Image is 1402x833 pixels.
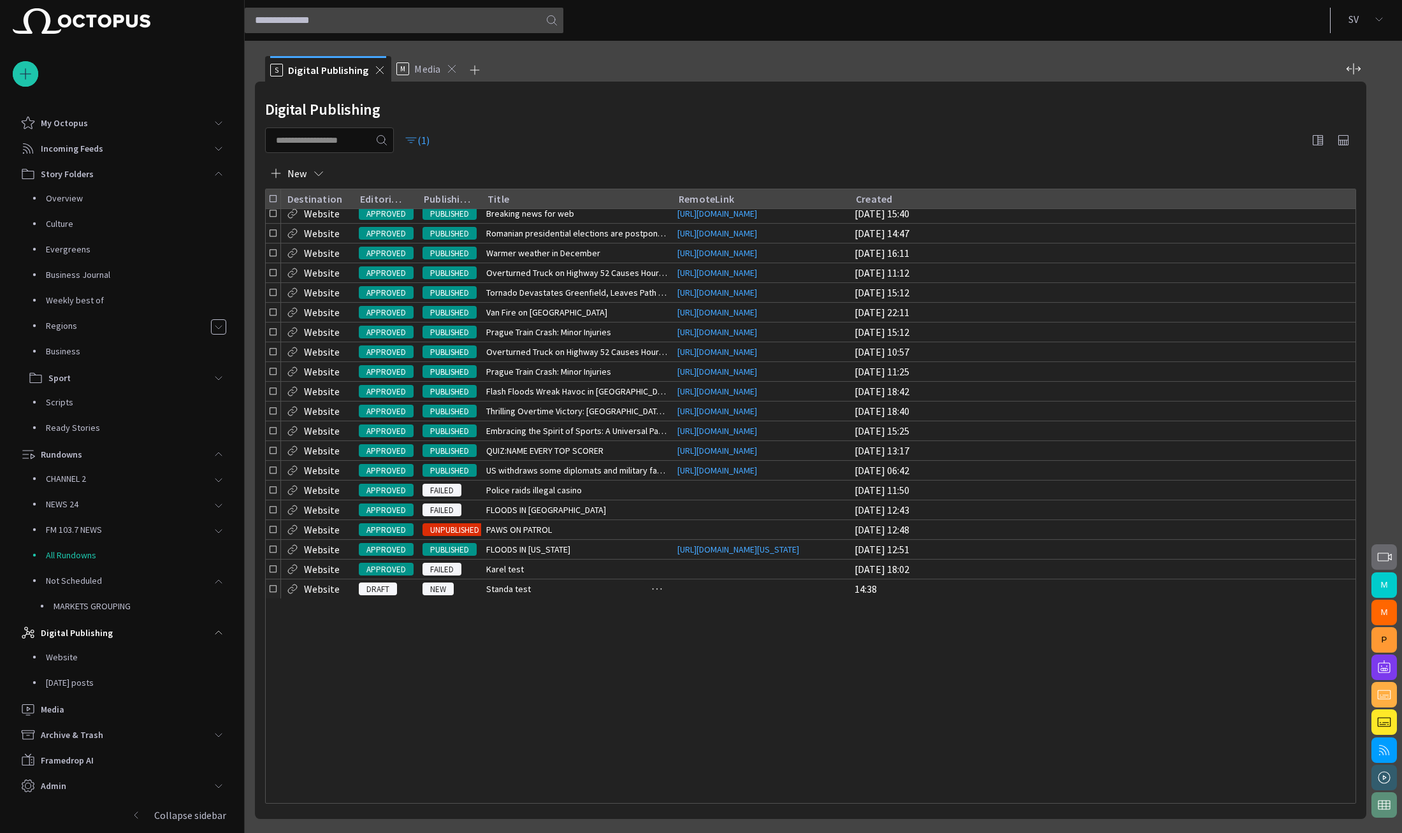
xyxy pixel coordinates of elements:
p: All Rundowns [46,549,231,561]
div: 06/04 15:25 [855,424,909,438]
div: Website [20,646,231,671]
span: Overturned Truck on Highway 52 Causes Hours-Long Traffic Cha [486,345,667,358]
button: M [1371,572,1397,598]
span: US withdraws some diplomats and military families from Middl [486,464,667,477]
button: Collapse sidebar [13,802,231,828]
p: Website [304,403,340,419]
img: Octopus News Room [13,8,150,34]
span: APPROVED [359,307,414,319]
span: APPROVED [359,247,414,260]
span: APPROVED [359,287,414,300]
span: APPROVED [359,326,414,339]
a: [URL][DOMAIN_NAME][US_STATE] [672,543,804,556]
p: Website [304,206,340,221]
p: Website [304,226,340,241]
p: NEWS 24 [46,498,206,511]
span: PUBLISHED [423,544,477,556]
p: Website [304,542,340,557]
span: APPROVED [359,228,414,240]
span: NEW [423,583,454,596]
p: S [270,64,283,76]
div: 04/02 15:12 [855,325,909,339]
div: Weekly best of [20,289,231,314]
span: Media [414,62,440,75]
span: APPROVED [359,563,414,576]
span: Karel test [486,563,524,576]
div: 05/08 12:48 [855,523,909,537]
div: 21/01 11:12 [855,266,909,280]
div: Title [488,192,509,205]
p: Media [41,703,64,716]
p: Overview [46,192,231,205]
a: [URL][DOMAIN_NAME] [672,444,762,457]
p: CHANNEL 2 [46,472,206,485]
p: Evergreens [46,243,231,256]
p: S V [1348,11,1359,27]
span: Warmer weather in December [486,247,600,259]
div: 12/06 06:42 [855,463,909,477]
span: UNPUBLISHED [423,524,487,537]
a: [URL][DOMAIN_NAME] [672,266,762,279]
span: Van Fire on Main Street [486,306,607,319]
a: [URL][DOMAIN_NAME] [672,464,762,477]
div: 05/09 18:02 [855,562,909,576]
p: Website [304,384,340,399]
h2: Digital Publishing [265,101,380,119]
div: 05/08 12:51 [855,542,909,556]
span: Tornado Devastates Greenfield, Leaves Path of Destruction [486,286,667,299]
p: MARKETS GROUPING [54,600,231,612]
span: Digital Publishing [288,64,368,76]
span: PUBLISHED [423,247,477,260]
button: New [265,162,329,185]
p: Website [304,522,340,537]
div: Ready Stories [20,416,231,442]
p: Website [304,344,340,359]
span: APPROVED [359,524,414,537]
div: 02/07 11:50 [855,483,909,497]
p: Business Journal [46,268,231,281]
p: Website [304,463,340,478]
p: Digital Publishing [41,627,113,639]
span: PUBLISHED [423,307,477,319]
div: Evergreens [20,238,231,263]
span: APPROVED [359,267,414,280]
p: Website [304,324,340,340]
div: All Rundowns [20,544,231,569]
p: Website [304,561,340,577]
p: Website [304,265,340,280]
div: 05/08 12:43 [855,503,909,517]
a: [URL][DOMAIN_NAME] [672,385,762,398]
div: Framedrop AI [13,748,231,773]
p: Not Scheduled [46,574,206,587]
span: PUBLISHED [423,326,477,339]
p: Website [304,305,340,320]
span: Prague Train Crash: Minor Injuries [486,365,611,378]
p: FM 103.7 NEWS [46,523,206,536]
span: APPROVED [359,425,414,438]
a: [URL][DOMAIN_NAME] [672,326,762,338]
span: Standa test [486,583,531,595]
a: [URL][DOMAIN_NAME] [672,405,762,417]
span: Police raids illegal casino [486,484,582,496]
span: APPROVED [359,405,414,418]
div: Overview [20,187,231,212]
p: Website [304,581,340,597]
span: APPROVED [359,346,414,359]
div: 21/01 15:12 [855,286,909,300]
div: Culture [20,212,231,238]
div: 10/12/2024 14:47 [855,226,909,240]
p: Ready Stories [46,421,231,434]
span: Embracing the Spirit of Sports: A Universal Passion [486,424,667,437]
span: FAILED [423,484,461,497]
a: [URL][DOMAIN_NAME] [672,345,762,358]
a: [URL][DOMAIN_NAME] [672,306,762,319]
p: M [396,62,409,75]
p: Culture [46,217,231,230]
a: [URL][DOMAIN_NAME] [672,247,762,259]
span: PUBLISHED [423,346,477,359]
a: [URL][DOMAIN_NAME] [672,286,762,299]
button: SV [1338,8,1394,31]
div: 10/12/2024 16:11 [855,246,909,260]
span: Flash Floods Wreak Havoc in Millstone [486,385,667,398]
div: 03/10/2024 15:40 [855,206,909,221]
